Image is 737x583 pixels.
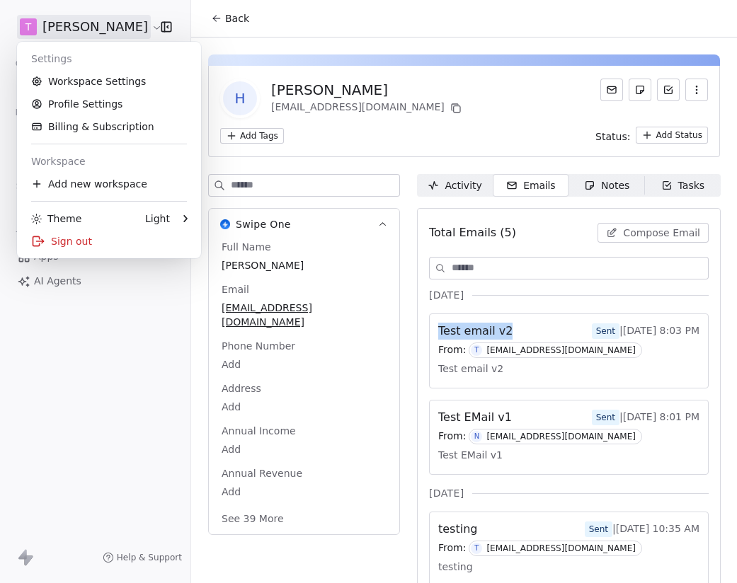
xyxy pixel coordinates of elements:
a: Billing & Subscription [23,115,195,138]
div: Light [145,212,170,226]
div: Add new workspace [23,173,195,195]
div: Sign out [23,230,195,253]
div: Workspace [23,150,195,173]
a: Profile Settings [23,93,195,115]
div: Theme [31,212,81,226]
a: Workspace Settings [23,70,195,93]
div: Settings [23,47,195,70]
